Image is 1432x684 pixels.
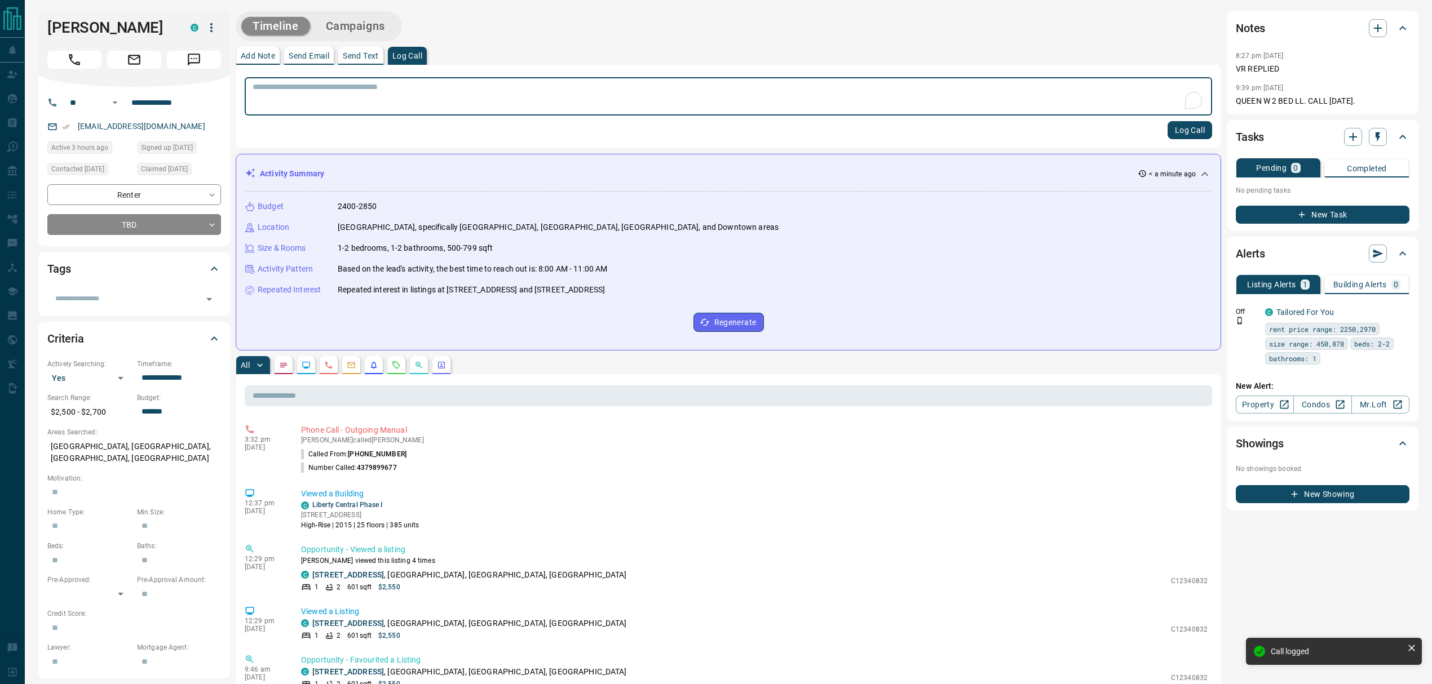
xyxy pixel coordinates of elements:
[258,263,313,275] p: Activity Pattern
[301,654,1208,666] p: Opportunity - Favourited a Listing
[245,163,1212,184] div: Activity Summary< a minute ago
[245,665,284,673] p: 9:46 am
[141,163,188,175] span: Claimed [DATE]
[47,260,70,278] h2: Tags
[301,571,309,579] div: condos.ca
[47,473,221,483] p: Motivation:
[338,221,779,233] p: [GEOGRAPHIC_DATA], specifically [GEOGRAPHIC_DATA], [GEOGRAPHIC_DATA], [GEOGRAPHIC_DATA], and Down...
[245,563,284,571] p: [DATE]
[315,17,396,35] button: Campaigns
[137,359,221,369] p: Timeframe:
[201,291,217,307] button: Open
[241,361,250,369] p: All
[1394,281,1398,288] p: 0
[1351,396,1409,414] a: Mr.Loft
[47,163,131,179] div: Fri Aug 15 2025
[337,630,341,641] p: 2
[1236,182,1409,199] p: No pending tasks
[301,544,1208,556] p: Opportunity - Viewed a listing
[137,163,221,179] div: Tue Aug 12 2025
[1171,624,1208,634] p: C12340832
[137,141,221,157] div: Tue Aug 12 2025
[343,52,379,60] p: Send Text
[392,361,401,370] svg: Requests
[301,619,309,627] div: condos.ca
[315,630,319,641] p: 1
[47,255,221,282] div: Tags
[693,313,764,332] button: Regenerate
[337,582,341,592] p: 2
[301,449,406,459] p: Called From:
[245,673,284,681] p: [DATE]
[51,163,104,175] span: Contacted [DATE]
[245,617,284,625] p: 12:29 pm
[301,510,419,520] p: [STREET_ADDRESS]
[324,361,333,370] svg: Calls
[1236,485,1409,503] button: New Showing
[1269,353,1316,364] span: bathrooms: 1
[245,507,284,515] p: [DATE]
[1236,240,1409,267] div: Alerts
[437,361,446,370] svg: Agent Actions
[107,51,161,69] span: Email
[1171,673,1208,683] p: C12340832
[260,168,324,180] p: Activity Summary
[1236,307,1258,317] p: Off
[302,361,311,370] svg: Lead Browsing Activity
[47,437,221,468] p: [GEOGRAPHIC_DATA], [GEOGRAPHIC_DATA], [GEOGRAPHIC_DATA], [GEOGRAPHIC_DATA]
[1168,121,1212,139] button: Log Call
[1236,123,1409,150] div: Tasks
[1236,464,1409,474] p: No showings booked
[47,609,221,619] p: Credit Score:
[312,619,384,628] a: [STREET_ADDRESS]
[289,52,329,60] p: Send Email
[392,52,422,60] p: Log Call
[1333,281,1387,288] p: Building Alerts
[1236,245,1265,263] h2: Alerts
[1236,434,1284,452] h2: Showings
[338,284,605,296] p: Repeated interest in listings at [STREET_ADDRESS] and [STREET_ADDRESS]
[241,52,275,60] p: Add Note
[167,51,221,69] span: Message
[245,499,284,507] p: 12:37 pm
[137,642,221,652] p: Mortgage Agent:
[315,582,319,592] p: 1
[279,361,288,370] svg: Notes
[301,556,1208,566] p: [PERSON_NAME] viewed this listing 4 times
[348,450,406,458] span: [PHONE_NUMBER]
[1171,576,1208,586] p: C12340832
[301,606,1208,618] p: Viewed a Listing
[62,123,70,131] svg: Email Verified
[47,575,131,585] p: Pre-Approved:
[137,393,221,403] p: Budget:
[51,142,108,153] span: Active 3 hours ago
[414,361,423,370] svg: Opportunities
[258,242,306,254] p: Size & Rooms
[47,141,131,157] div: Sun Aug 17 2025
[378,582,400,592] p: $2,550
[1354,338,1390,349] span: beds: 2-2
[301,668,309,676] div: condos.ca
[47,51,101,69] span: Call
[312,501,383,509] a: Liberty Central Phase I
[1236,95,1409,107] p: QUEEN W 2 BED LL. CALL [DATE].
[245,443,284,451] p: [DATE]
[47,403,131,421] p: $2,500 - $2,700
[191,24,198,32] div: condos.ca
[312,569,627,581] p: , [GEOGRAPHIC_DATA], [GEOGRAPHIC_DATA], [GEOGRAPHIC_DATA]
[47,642,131,652] p: Lawyer:
[47,325,221,352] div: Criteria
[1247,281,1296,288] p: Listing Alerts
[258,201,284,212] p: Budget
[78,122,205,131] a: [EMAIL_ADDRESS][DOMAIN_NAME]
[1293,164,1298,172] p: 0
[1236,84,1284,92] p: 9:39 pm [DATE]
[1149,169,1196,179] p: < a minute ago
[301,424,1208,436] p: Phone Call - Outgoing Manual
[47,359,131,369] p: Actively Searching:
[137,575,221,585] p: Pre-Approval Amount:
[1236,128,1264,146] h2: Tasks
[1269,323,1376,335] span: rent price range: 2250,2970
[301,520,419,530] p: High-Rise | 2015 | 25 floors | 385 units
[301,501,309,509] div: condos.ca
